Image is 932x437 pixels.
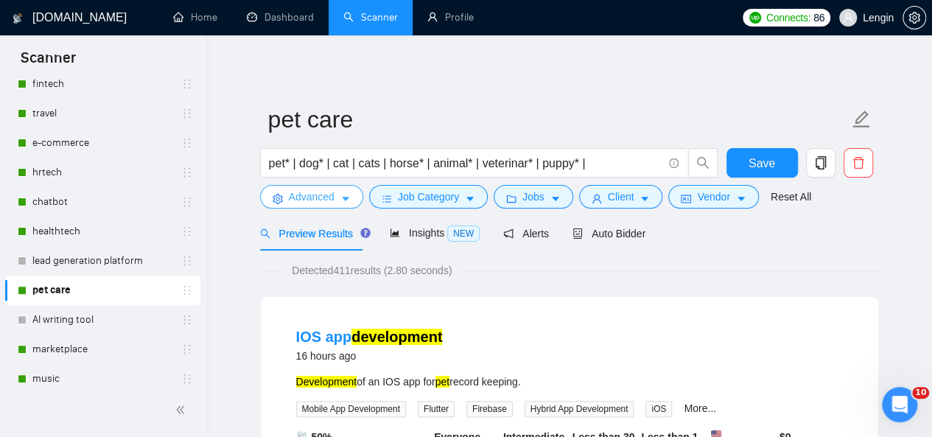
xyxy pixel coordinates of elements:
[882,387,917,422] iframe: Intercom live chat
[503,228,514,239] span: notification
[247,11,314,24] a: dashboardDashboard
[181,108,193,119] span: holder
[296,401,406,417] span: Mobile App Development
[382,193,392,204] span: bars
[181,196,193,208] span: holder
[260,228,366,240] span: Preview Results
[181,284,193,296] span: holder
[903,12,925,24] span: setting
[181,226,193,237] span: holder
[173,11,217,24] a: homeHome
[697,189,729,205] span: Vendor
[269,154,662,172] input: Search Freelance Jobs...
[813,10,824,26] span: 86
[181,314,193,326] span: holder
[32,217,172,246] a: healthtech
[806,148,835,178] button: copy
[645,401,672,417] span: iOS
[608,189,634,205] span: Client
[844,148,873,178] button: delete
[669,158,679,168] span: info-circle
[668,185,758,209] button: idcardVendorcaret-down
[398,189,459,205] span: Job Category
[13,7,23,30] img: logo
[903,6,926,29] button: setting
[181,373,193,385] span: holder
[273,193,283,204] span: setting
[32,69,172,99] a: fintech
[503,228,549,240] span: Alerts
[912,387,929,399] span: 10
[181,343,193,355] span: holder
[296,376,357,388] mark: Development
[771,189,811,205] a: Reset All
[572,228,645,240] span: Auto Bidder
[843,13,853,23] span: user
[579,185,663,209] button: userClientcaret-down
[296,329,443,345] a: IOS appdevelopment
[465,193,475,204] span: caret-down
[175,402,190,417] span: double-left
[32,99,172,128] a: travel
[359,226,372,240] div: Tooltip anchor
[844,156,872,169] span: delete
[592,193,602,204] span: user
[281,262,462,279] span: Detected 411 results (2.80 seconds)
[260,185,363,209] button: settingAdvancedcaret-down
[572,228,583,239] span: robot
[506,193,516,204] span: folder
[260,228,270,239] span: search
[32,276,172,305] a: pet care
[181,137,193,149] span: holder
[32,335,172,364] a: marketplace
[32,128,172,158] a: e-commerce
[32,364,172,394] a: music
[340,193,351,204] span: caret-down
[369,185,488,209] button: barsJob Categorycaret-down
[689,156,717,169] span: search
[181,78,193,90] span: holder
[9,47,88,78] span: Scanner
[181,167,193,178] span: holder
[726,148,798,178] button: Save
[343,11,398,24] a: searchScanner
[427,11,474,24] a: userProfile
[390,227,480,239] span: Insights
[852,110,871,129] span: edit
[32,158,172,187] a: hrtech
[749,154,775,172] span: Save
[684,402,716,414] a: More...
[390,228,400,238] span: area-chart
[351,329,442,345] mark: development
[903,12,926,24] a: setting
[289,189,334,205] span: Advanced
[525,401,634,417] span: Hybrid App Development
[640,193,650,204] span: caret-down
[494,185,573,209] button: folderJobscaret-down
[181,255,193,267] span: holder
[435,376,449,388] mark: pet
[296,347,443,365] div: 16 hours ago
[681,193,691,204] span: idcard
[736,193,746,204] span: caret-down
[268,101,849,138] input: Scanner name...
[766,10,810,26] span: Connects:
[32,305,172,335] a: AI writing tool
[466,401,513,417] span: Firebase
[807,156,835,169] span: copy
[32,246,172,276] a: lead generation platform
[550,193,561,204] span: caret-down
[749,12,761,24] img: upwork-logo.png
[688,148,718,178] button: search
[522,189,544,205] span: Jobs
[32,187,172,217] a: chatbot
[447,226,480,242] span: NEW
[418,401,455,417] span: Flutter
[296,374,843,390] div: of an IOS app for record keeping.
